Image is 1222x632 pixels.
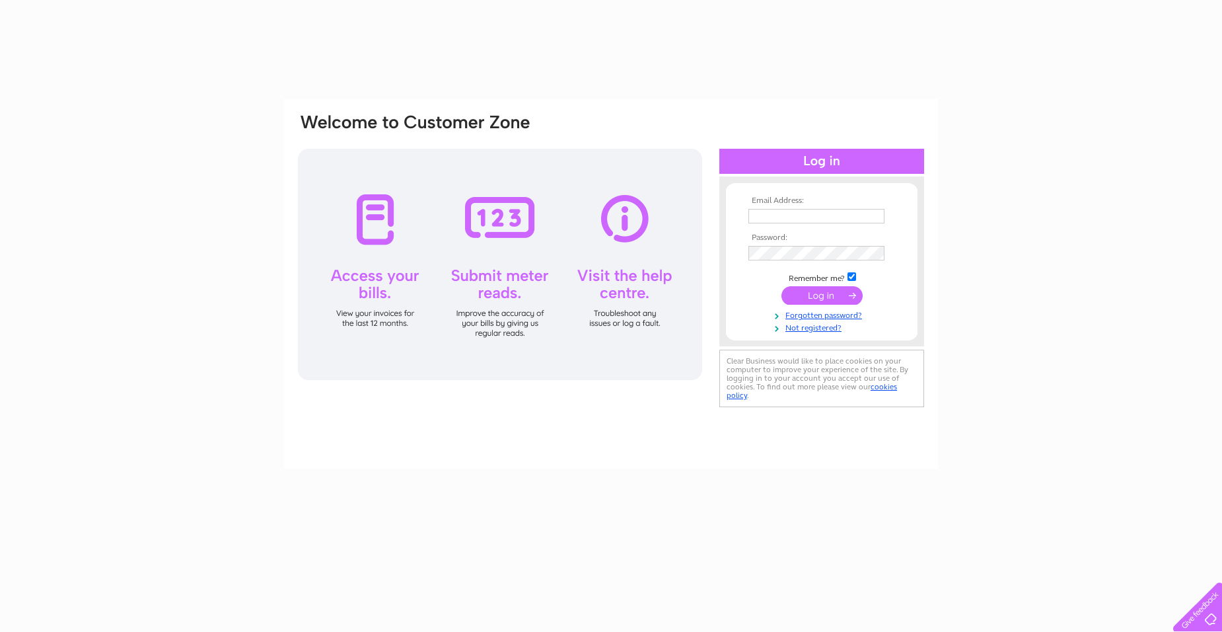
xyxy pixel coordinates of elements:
[745,270,898,284] td: Remember me?
[781,286,863,305] input: Submit
[719,350,924,407] div: Clear Business would like to place cookies on your computer to improve your experience of the sit...
[748,321,898,333] a: Not registered?
[745,196,898,206] th: Email Address:
[748,308,898,321] a: Forgotten password?
[745,233,898,243] th: Password:
[727,382,897,400] a: cookies policy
